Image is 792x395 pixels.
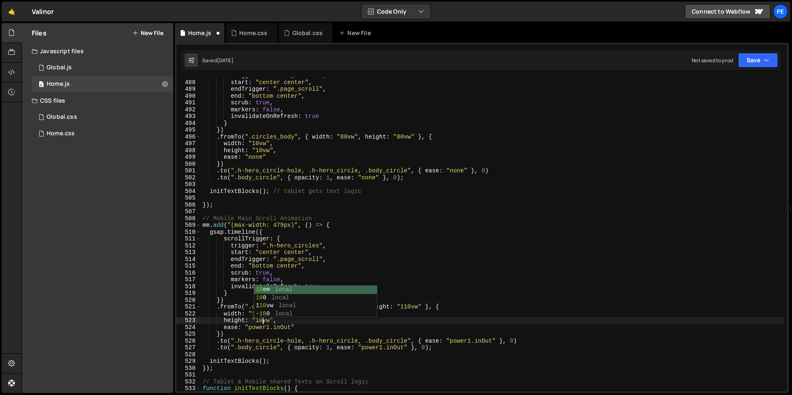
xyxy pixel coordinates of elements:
[177,195,201,202] div: 505
[177,99,201,106] div: 491
[177,263,201,270] div: 515
[177,188,201,195] div: 504
[692,57,733,64] div: Not saved to prod
[177,174,201,181] div: 502
[177,208,201,215] div: 507
[177,113,201,120] div: 493
[685,4,771,19] a: Connect to Webflow
[177,249,201,256] div: 513
[177,154,201,161] div: 499
[177,86,201,93] div: 489
[177,161,201,168] div: 500
[339,29,374,37] div: New File
[188,29,211,37] div: Home.js
[32,76,173,92] div: 16704/45652.js
[177,290,201,297] div: 519
[177,351,201,358] div: 528
[177,140,201,147] div: 497
[32,59,173,76] div: 16704/45653.js
[132,30,163,36] button: New File
[177,338,201,345] div: 526
[177,324,201,331] div: 524
[47,64,72,71] div: Global.js
[177,134,201,141] div: 496
[32,125,173,142] div: 16704/45813.css
[177,371,201,379] div: 531
[239,29,267,37] div: Home.css
[361,4,431,19] button: Code Only
[177,229,201,236] div: 510
[177,310,201,317] div: 522
[47,80,70,88] div: Home.js
[773,4,788,19] a: Pe
[202,57,233,64] div: Saved
[177,242,201,249] div: 512
[177,79,201,86] div: 488
[177,256,201,263] div: 514
[177,344,201,351] div: 527
[177,283,201,290] div: 518
[177,331,201,338] div: 525
[32,28,47,38] h2: Files
[177,93,201,100] div: 490
[47,113,77,121] div: Global.css
[292,29,323,37] div: Global.css
[177,358,201,365] div: 529
[177,297,201,304] div: 520
[177,222,201,229] div: 509
[177,235,201,242] div: 511
[177,317,201,324] div: 523
[47,130,75,137] div: Home.css
[177,270,201,277] div: 516
[177,181,201,188] div: 503
[2,2,22,21] a: 🤙
[177,106,201,113] div: 492
[177,215,201,222] div: 508
[217,57,233,64] div: [DATE]
[177,120,201,127] div: 494
[177,385,201,392] div: 533
[22,43,173,59] div: Javascript files
[177,365,201,372] div: 530
[22,92,173,109] div: CSS files
[177,202,201,209] div: 506
[177,379,201,386] div: 532
[177,147,201,154] div: 498
[39,82,44,88] span: 0
[32,7,54,16] div: Valinor
[177,276,201,283] div: 517
[177,127,201,134] div: 495
[32,109,173,125] div: 16704/45678.css
[738,53,778,68] button: Save
[177,303,201,310] div: 521
[177,167,201,174] div: 501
